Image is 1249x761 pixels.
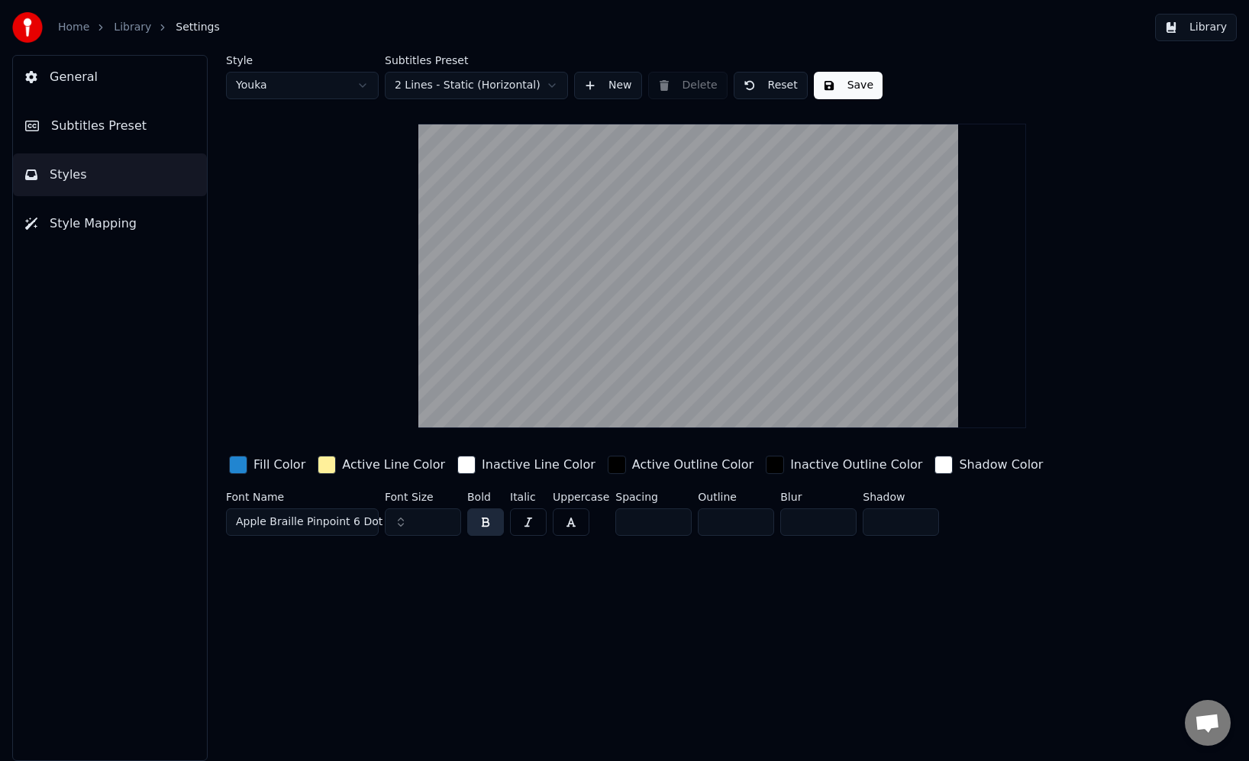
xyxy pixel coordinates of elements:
[931,453,1046,477] button: Shadow Color
[50,166,87,184] span: Styles
[959,456,1043,474] div: Shadow Color
[734,72,808,99] button: Reset
[605,453,757,477] button: Active Outline Color
[1155,14,1237,41] button: Library
[315,453,448,477] button: Active Line Color
[1185,700,1231,746] a: Open chat
[226,55,379,66] label: Style
[58,20,89,35] a: Home
[385,492,461,502] label: Font Size
[863,492,939,502] label: Shadow
[58,20,220,35] nav: breadcrumb
[510,492,547,502] label: Italic
[780,492,857,502] label: Blur
[13,202,207,245] button: Style Mapping
[763,453,925,477] button: Inactive Outline Color
[454,453,599,477] button: Inactive Line Color
[50,68,98,86] span: General
[574,72,642,99] button: New
[385,55,568,66] label: Subtitles Preset
[114,20,151,35] a: Library
[253,456,305,474] div: Fill Color
[553,492,609,502] label: Uppercase
[467,492,504,502] label: Bold
[226,492,379,502] label: Font Name
[12,12,43,43] img: youka
[698,492,774,502] label: Outline
[482,456,595,474] div: Inactive Line Color
[51,117,147,135] span: Subtitles Preset
[13,56,207,98] button: General
[50,214,137,233] span: Style Mapping
[226,453,308,477] button: Fill Color
[615,492,692,502] label: Spacing
[790,456,922,474] div: Inactive Outline Color
[342,456,445,474] div: Active Line Color
[236,514,382,530] span: Apple Braille Pinpoint 6 Dot
[632,456,754,474] div: Active Outline Color
[13,153,207,196] button: Styles
[176,20,219,35] span: Settings
[814,72,883,99] button: Save
[13,105,207,147] button: Subtitles Preset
